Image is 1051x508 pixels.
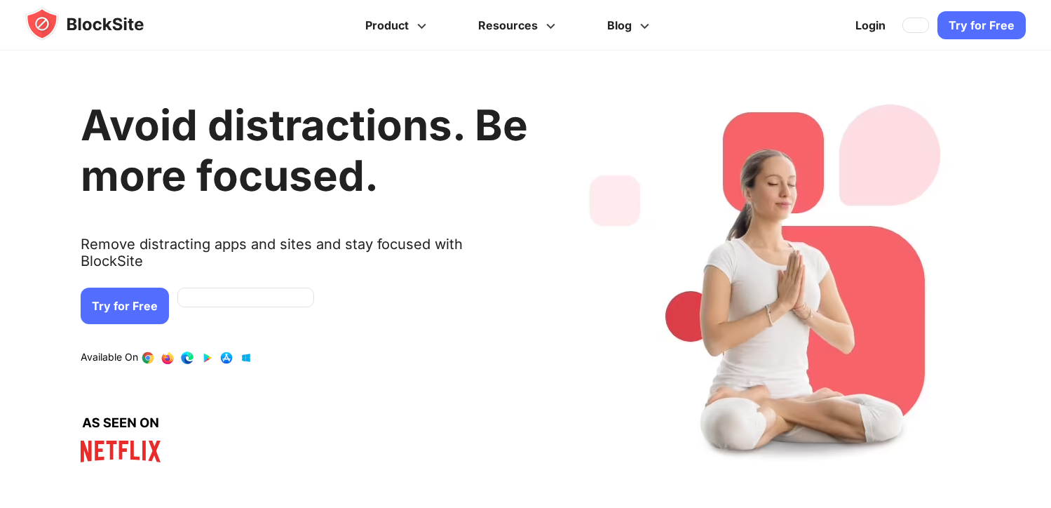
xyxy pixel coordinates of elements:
[25,7,171,41] img: blocksite-icon.5d769676.svg
[937,11,1026,39] a: Try for Free
[81,236,528,281] text: Remove distracting apps and sites and stay focused with BlockSite
[81,351,138,365] text: Available On
[847,8,894,42] a: Login
[81,100,528,201] h1: Avoid distractions. Be more focused.
[81,288,169,324] a: Try for Free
